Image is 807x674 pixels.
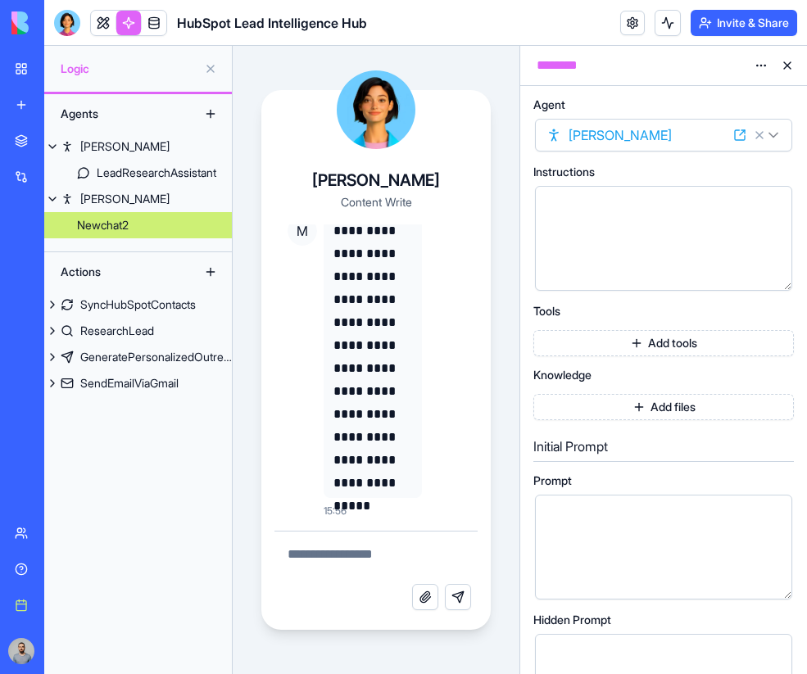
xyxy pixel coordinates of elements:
div: Agents [52,101,184,127]
span: Hidden Prompt [533,614,611,626]
button: Invite & Share [691,10,797,36]
a: SyncHubSpotContacts [44,292,232,318]
div: SyncHubSpotContacts [80,296,196,313]
div: SendEmailViaGmail [80,375,179,391]
button: Add files [533,394,794,420]
span: Prompt [533,475,572,486]
div: GeneratePersonalizedOutreach [80,349,232,365]
button: Add tools [533,330,794,356]
a: SendEmailViaGmail [44,370,232,396]
img: image_123650291_bsq8ao.jpg [8,638,34,664]
span: M [288,216,317,246]
h4: [PERSON_NAME] [312,169,440,192]
span: HubSpot Lead Intelligence Hub [177,13,367,33]
span: Tools [533,305,560,317]
div: Newchat2 [77,217,129,233]
span: 15:56 [324,504,347,518]
a: LeadResearchAssistant [44,160,232,186]
img: logo [11,11,113,34]
a: GeneratePersonalizedOutreach [44,344,232,370]
div: LeadResearchAssistant [97,165,216,181]
div: [PERSON_NAME] [80,138,170,155]
a: [PERSON_NAME] [44,133,232,160]
span: Logic [61,61,197,77]
span: Instructions [533,166,595,178]
a: [PERSON_NAME] [44,186,232,212]
h5: Initial Prompt [533,437,794,456]
span: Agent [533,99,565,111]
a: ResearchLead [44,318,232,344]
div: ResearchLead [80,323,154,339]
span: Content Write [341,195,412,209]
span: Knowledge [533,369,592,381]
a: Newchat2 [44,212,232,238]
div: Actions [52,259,184,285]
div: [PERSON_NAME] [80,191,170,207]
